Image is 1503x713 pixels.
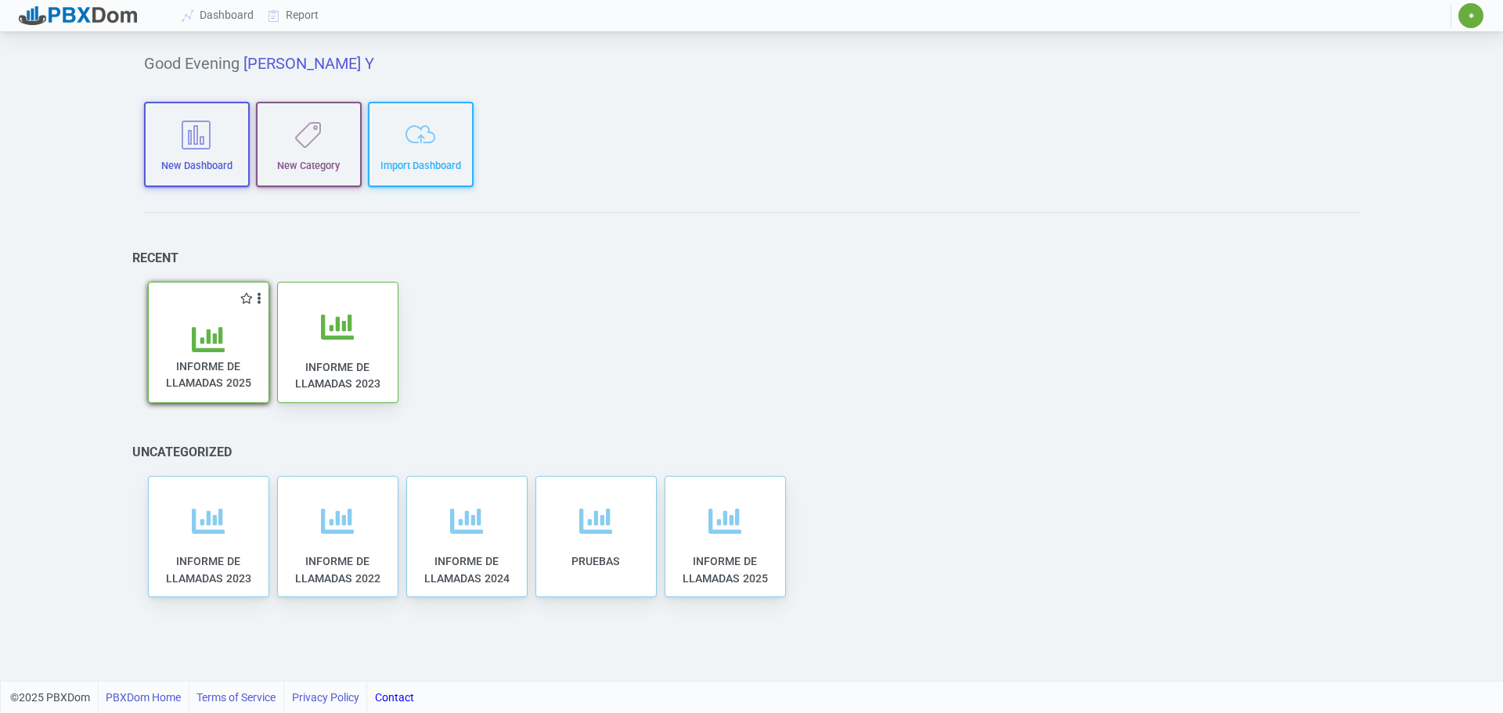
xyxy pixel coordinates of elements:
a: PBXDom Home [106,682,181,713]
span: INFORME DE LLAMADAS 2022 [295,555,380,584]
span: [PERSON_NAME] y [243,54,374,73]
a: Contact [375,682,414,713]
h6: Uncategorized [132,445,232,459]
span: INFORME DE LLAMADAS 2025 [166,360,251,389]
button: ✷ [1458,2,1484,29]
button: New Category [256,102,362,187]
h6: Recent [132,250,178,265]
span: PRUEBAS [571,555,620,567]
button: Import Dashboard [368,102,474,187]
span: INFORME DE LLAMADAS 2024 [424,555,510,584]
a: Dashboard [175,1,261,30]
div: ©2025 PBXDom [10,682,414,713]
a: Privacy Policy [292,682,359,713]
span: ✷ [1468,11,1475,20]
button: New Dashboard [144,102,250,187]
span: INFORME DE LLAMADAS 2023 [295,361,380,390]
span: INFORME DE LLAMADAS 2023 [166,555,251,584]
a: Terms of Service [196,682,276,713]
span: INFORME DE LLAMADAS 2025 [683,555,768,584]
h5: Good Evening [144,54,1360,73]
a: Report [261,1,326,30]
